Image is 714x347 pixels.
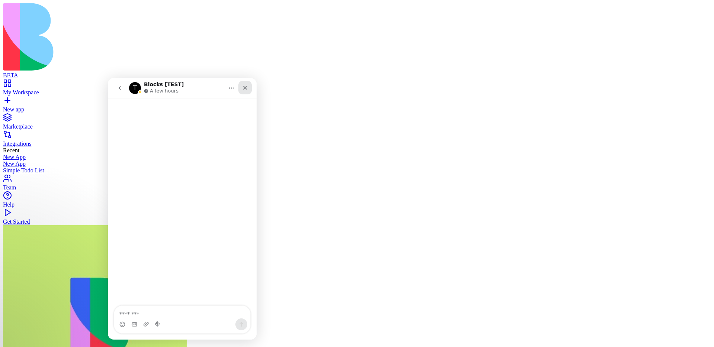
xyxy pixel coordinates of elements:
a: Team [3,178,711,191]
button: Send a message… [128,240,139,252]
span: Recent [3,147,19,153]
iframe: To enrich screen reader interactions, please activate Accessibility in Grammarly extension settings [108,78,257,340]
a: Simple Todo List [3,167,711,174]
div: Help [3,201,711,208]
div: My Workspace [3,89,711,96]
div: Integrations [3,140,711,147]
div: New app [3,106,711,113]
div: Marketplace [3,123,711,130]
a: New app [3,100,711,113]
a: Integrations [3,134,711,147]
a: Get Started [3,212,711,225]
div: Get Started [3,218,711,225]
a: New App [3,160,711,167]
button: DO [82,4,106,19]
h2: Welcome back, [PERSON_NAME] ! [12,33,100,57]
a: New App [3,154,711,160]
h1: Simple Todo List [18,1,82,22]
span: DO [88,6,100,18]
img: logo [3,3,302,71]
a: My Workspace [3,82,711,96]
div: BETA [3,72,711,79]
a: BETA [3,65,711,79]
a: Help [3,195,711,208]
div: Team [3,184,711,191]
a: Marketplace [3,117,711,130]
